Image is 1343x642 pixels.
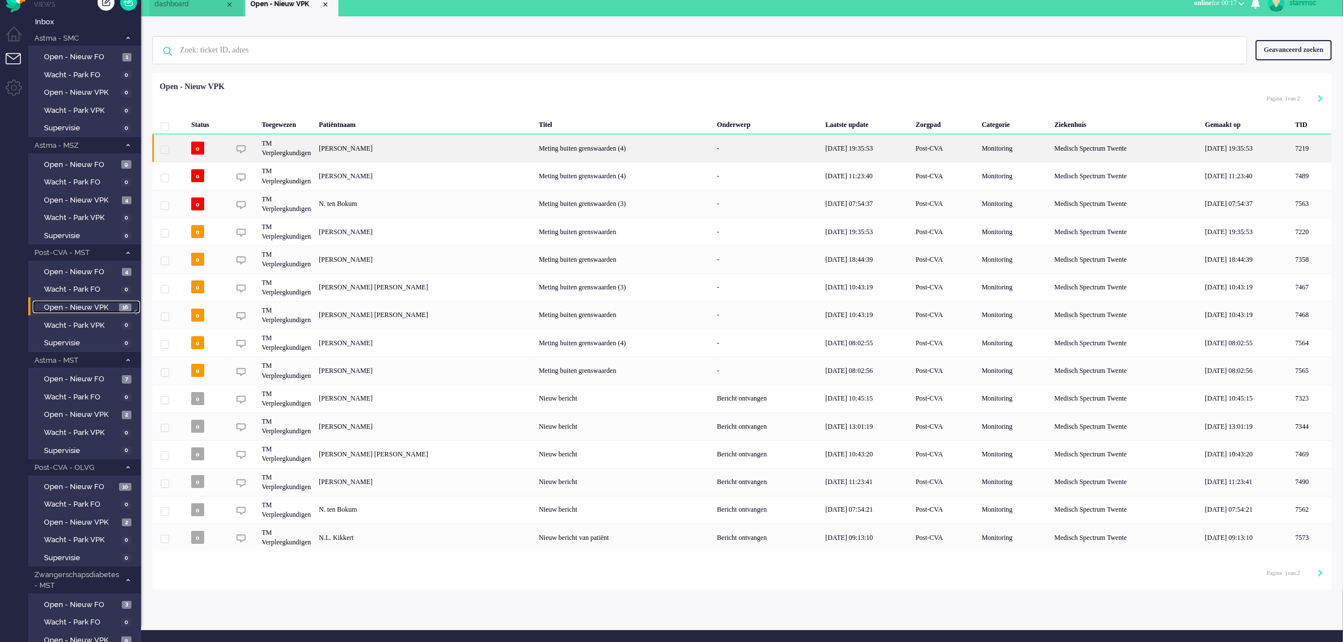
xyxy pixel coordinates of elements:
[912,218,977,245] div: Post-CVA
[912,162,977,190] div: Post-CVA
[1292,218,1332,245] div: 7220
[315,274,535,301] div: [PERSON_NAME] [PERSON_NAME]
[33,248,120,258] span: Post-CVA - MST
[33,301,140,313] a: Open - Nieuw VPK 16
[44,52,120,63] span: Open - Nieuw FO
[713,162,821,190] div: -
[258,112,315,134] div: Toegewezen
[258,190,315,218] div: TM Verpleegkundigen
[191,392,204,405] span: o
[258,329,315,357] div: TM Verpleegkundigen
[152,440,1332,468] div: 7469
[821,412,912,440] div: [DATE] 13:01:19
[821,440,912,468] div: [DATE] 10:43:20
[258,245,315,273] div: TM Verpleegkundigen
[191,197,204,210] span: o
[821,162,912,190] div: [DATE] 11:23:40
[33,336,140,349] a: Supervisie 0
[152,329,1332,357] div: 7564
[1201,245,1292,273] div: [DATE] 18:44:39
[1201,274,1292,301] div: [DATE] 10:43:19
[978,329,1051,357] div: Monitoring
[1201,134,1292,162] div: [DATE] 19:35:53
[821,329,912,357] div: [DATE] 08:02:55
[44,338,118,349] span: Supervisie
[821,134,912,162] div: [DATE] 19:35:53
[44,553,118,564] span: Supervisie
[44,392,118,403] span: Wacht - Park FO
[44,374,119,385] span: Open - Nieuw FO
[121,554,131,562] span: 0
[713,329,821,357] div: -
[1201,440,1292,468] div: [DATE] 10:43:20
[33,265,140,278] a: Open - Nieuw FO 4
[236,423,246,432] img: ic_chat_grey.svg
[33,175,140,188] a: Wacht - Park FO 0
[33,408,140,420] a: Open - Nieuw VPK 2
[1051,385,1201,412] div: Medisch Spectrum Twente
[33,140,120,151] span: Astma - MSZ
[315,385,535,412] div: [PERSON_NAME]
[191,280,204,293] span: o
[191,225,204,238] span: o
[236,534,246,543] img: ic_chat_grey.svg
[1201,329,1292,357] div: [DATE] 08:02:55
[912,385,977,412] div: Post-CVA
[33,551,140,564] a: Supervisie 0
[236,367,246,377] img: ic_chat_grey.svg
[912,112,977,134] div: Zorgpad
[44,446,118,456] span: Supervisie
[1292,385,1332,412] div: 7323
[44,320,118,331] span: Wacht - Park VPK
[122,196,131,205] span: 4
[713,218,821,245] div: -
[713,274,821,301] div: -
[44,123,118,134] span: Supervisie
[44,267,119,278] span: Open - Nieuw FO
[1292,162,1332,190] div: 7489
[1282,570,1288,578] input: Page
[258,440,315,468] div: TM Verpleegkundigen
[122,601,131,609] span: 3
[33,426,140,438] a: Wacht - Park VPK 0
[33,121,140,134] a: Supervisie 0
[315,301,535,329] div: [PERSON_NAME] [PERSON_NAME]
[44,231,118,241] span: Supervisie
[33,68,140,81] a: Wacht - Park FO 0
[236,395,246,404] img: ic_chat_grey.svg
[236,173,246,182] img: ic_chat_grey.svg
[121,285,131,294] span: 0
[1292,274,1332,301] div: 7467
[713,134,821,162] div: -
[236,506,246,516] img: ic_chat_grey.svg
[33,283,140,295] a: Wacht - Park FO 0
[1051,245,1201,273] div: Medisch Spectrum Twente
[121,500,131,509] span: 0
[535,218,713,245] div: Meting buiten grenswaarden
[33,598,140,610] a: Open - Nieuw FO 3
[713,301,821,329] div: -
[258,468,315,496] div: TM Verpleegkundigen
[121,107,131,115] span: 0
[1201,162,1292,190] div: [DATE] 11:23:40
[6,80,31,105] li: Admin menu
[315,112,535,134] div: Patiëntnaam
[978,357,1051,384] div: Monitoring
[1201,385,1292,412] div: [DATE] 10:45:15
[152,274,1332,301] div: 7467
[1318,568,1323,579] div: Next
[912,440,977,468] div: Post-CVA
[152,301,1332,329] div: 7468
[535,245,713,273] div: Meting buiten grenswaarden
[33,158,140,170] a: Open - Nieuw FO 9
[33,355,120,366] span: Astma - MST
[187,112,230,134] div: Status
[535,440,713,468] div: Nieuw bericht
[1201,468,1292,496] div: [DATE] 11:23:41
[1292,190,1332,218] div: 7563
[152,134,1332,162] div: 7219
[121,618,131,627] span: 0
[1051,357,1201,384] div: Medisch Spectrum Twente
[912,190,977,218] div: Post-CVA
[978,301,1051,329] div: Monitoring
